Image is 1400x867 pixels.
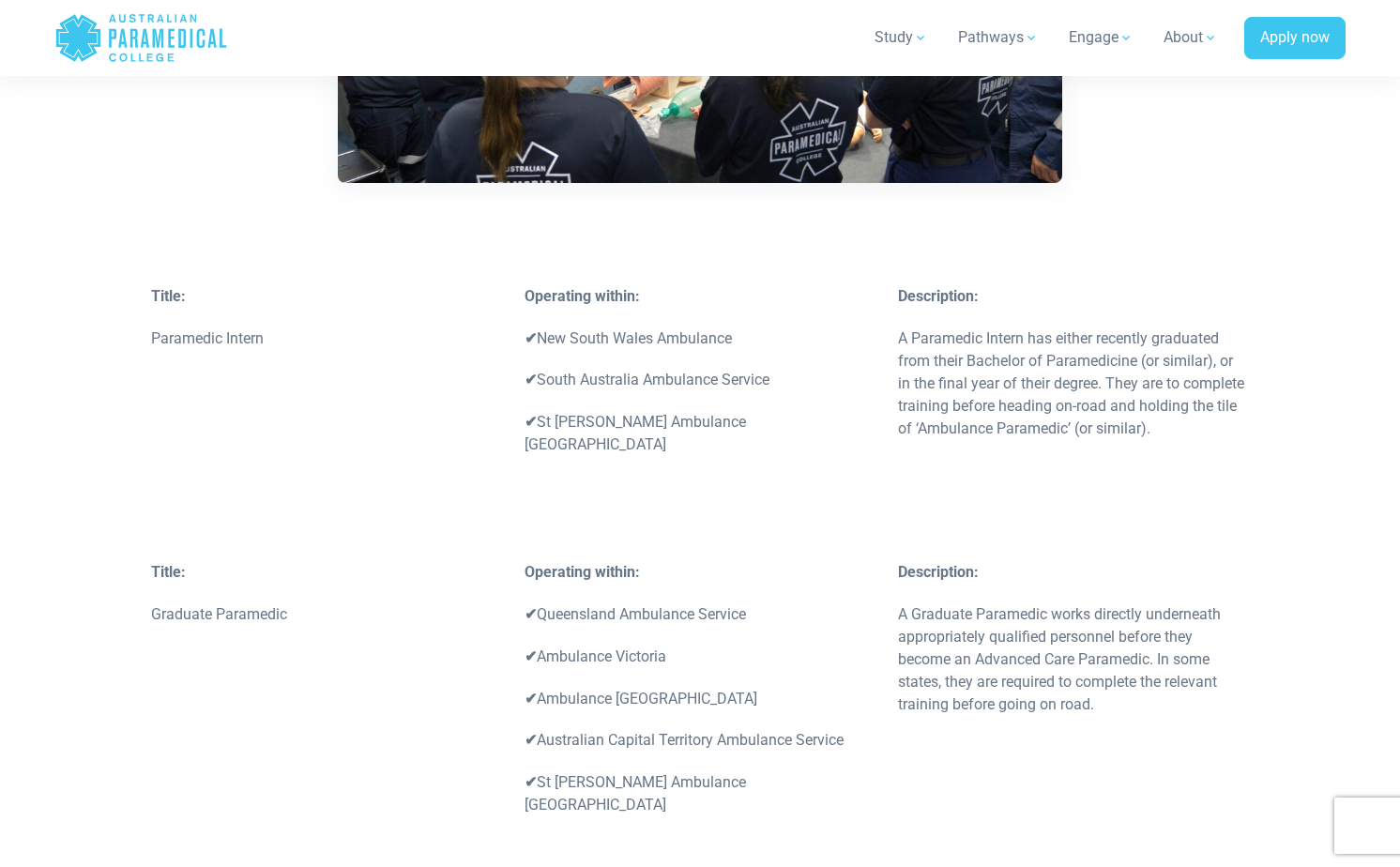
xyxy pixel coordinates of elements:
[525,411,875,456] p: St [PERSON_NAME] Ambulance [GEOGRAPHIC_DATA]
[525,771,875,816] p: St [PERSON_NAME] Ambulance [GEOGRAPHIC_DATA]
[1058,11,1145,64] a: Engage
[151,603,502,626] p: Graduate Paramedic
[898,327,1249,440] p: A Paramedic Intern has either recently graduated from their Bachelor of Paramedicine (or similar)...
[898,287,979,305] strong: Description:
[947,11,1050,64] a: Pathways
[525,688,875,710] p: Ambulance [GEOGRAPHIC_DATA]
[151,563,186,581] strong: Title:
[898,563,979,581] strong: Description:
[525,327,875,350] p: New South Wales Ambulance
[898,603,1249,716] p: A Graduate Paramedic works directly underneath appropriately qualified personnel before they beco...
[54,8,228,68] a: Australian Paramedical College
[525,371,537,388] b: ✔
[525,413,537,431] b: ✔
[151,327,502,350] p: Paramedic Intern
[1244,17,1346,60] a: Apply now
[525,329,537,347] b: ✔
[525,563,640,581] strong: Operating within:
[525,773,537,791] b: ✔
[525,731,537,749] b: ✔
[525,690,537,707] b: ✔
[525,369,875,391] p: South Australia Ambulance Service
[863,11,939,64] a: Study
[525,287,640,305] strong: Operating within:
[525,646,875,668] p: Ambulance Victoria
[151,287,186,305] strong: Title:
[525,603,875,626] p: Queensland Ambulance Service
[525,605,537,623] b: ✔
[525,729,875,752] p: Australian Capital Territory Ambulance Service
[1152,11,1229,64] a: About
[525,647,537,665] b: ✔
